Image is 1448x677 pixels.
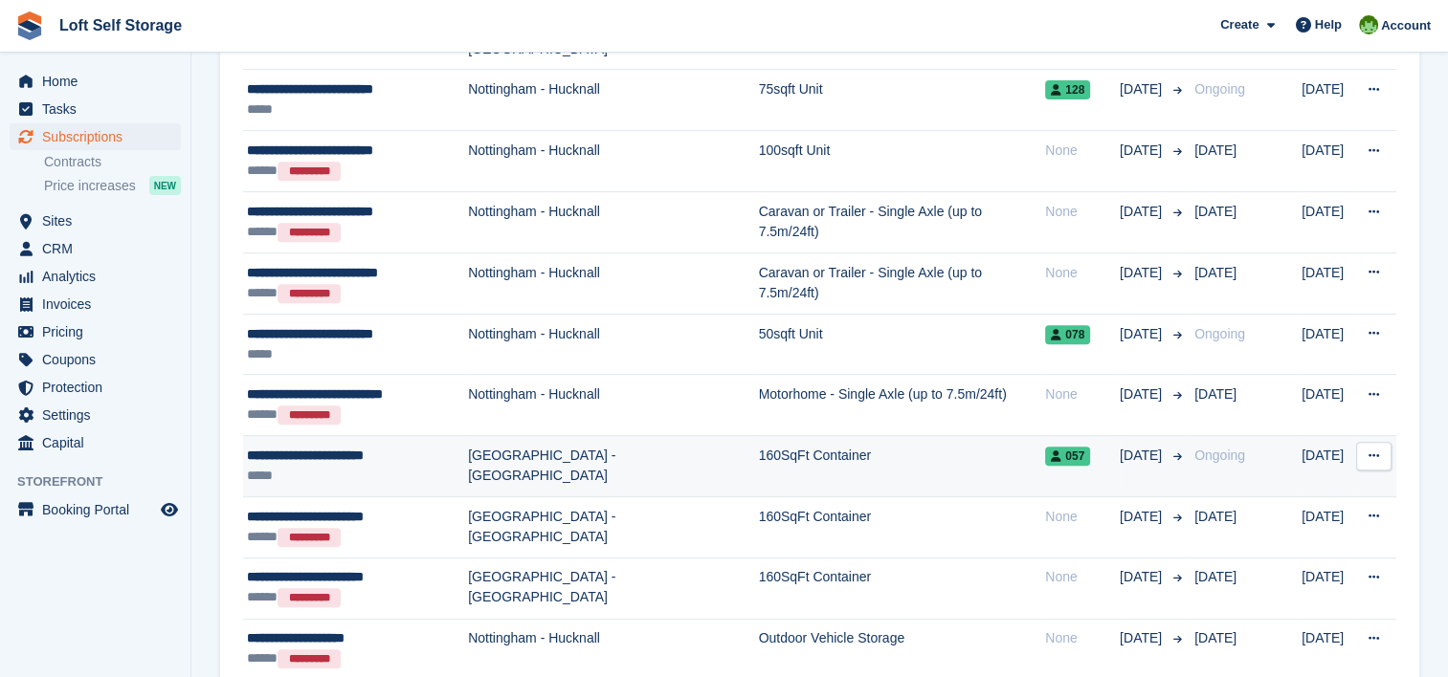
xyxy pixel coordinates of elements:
[42,318,157,345] span: Pricing
[1045,628,1120,648] div: None
[10,207,181,234] a: menu
[1194,326,1245,341] span: Ongoing
[1120,446,1166,466] span: [DATE]
[1302,131,1356,192] td: [DATE]
[759,131,1046,192] td: 100sqft Unit
[468,375,758,436] td: Nottingham - Hucknall
[468,436,758,497] td: [GEOGRAPHIC_DATA] - [GEOGRAPHIC_DATA]
[149,176,181,195] div: NEW
[468,314,758,375] td: Nottingham - Hucknall
[759,496,1046,557] td: 160SqFt Container
[1045,80,1090,99] span: 128
[1302,436,1356,497] td: [DATE]
[10,291,181,317] a: menu
[1194,630,1236,645] span: [DATE]
[42,68,157,95] span: Home
[10,68,181,95] a: menu
[1194,81,1245,97] span: Ongoing
[468,70,758,131] td: Nottingham - Hucknall
[1120,628,1166,648] span: [DATE]
[1045,507,1120,527] div: None
[1045,384,1120,404] div: None
[1302,252,1356,314] td: [DATE]
[759,252,1046,314] td: Caravan or Trailer - Single Axle (up to 7.5m/24ft)
[10,235,181,262] a: menu
[42,496,157,523] span: Booking Portal
[42,346,157,373] span: Coupons
[42,291,157,317] span: Invoices
[1194,569,1236,584] span: [DATE]
[1359,15,1378,34] img: James Johnson
[1302,375,1356,436] td: [DATE]
[759,436,1046,497] td: 160SqFt Container
[1045,263,1120,283] div: None
[468,131,758,192] td: Nottingham - Hucknall
[10,318,181,345] a: menu
[44,153,181,171] a: Contracts
[10,96,181,122] a: menu
[1194,142,1236,158] span: [DATE]
[10,496,181,523] a: menu
[1194,386,1236,402] span: [DATE]
[10,263,181,290] a: menu
[1220,15,1259,34] span: Create
[1045,141,1120,161] div: None
[42,374,157,401] span: Protection
[759,314,1046,375] td: 50sqft Unit
[1194,204,1236,219] span: [DATE]
[1381,16,1431,35] span: Account
[759,557,1046,619] td: 160SqFt Container
[759,191,1046,252] td: Caravan or Trailer - Single Axle (up to 7.5m/24ft)
[1045,567,1120,587] div: None
[1302,70,1356,131] td: [DATE]
[15,11,44,40] img: stora-icon-8386f47178a22dfd0bd8f6a31ec36ba5ce8667c1dd55bd0f319d3a0aa187defe.svg
[1045,202,1120,222] div: None
[468,252,758,314] td: Nottingham - Hucknall
[759,70,1046,131] td: 75sqft Unit
[1120,202,1166,222] span: [DATE]
[10,429,181,456] a: menu
[158,498,181,521] a: Preview store
[10,123,181,150] a: menu
[10,346,181,373] a: menu
[1120,384,1166,404] span: [DATE]
[42,96,157,122] span: Tasks
[42,235,157,262] span: CRM
[1302,557,1356,619] td: [DATE]
[42,402,157,428] span: Settings
[468,557,758,619] td: [GEOGRAPHIC_DATA] - [GEOGRAPHIC_DATA]
[1120,141,1166,161] span: [DATE]
[1120,79,1166,99] span: [DATE]
[1302,191,1356,252] td: [DATE]
[1045,325,1090,344] span: 078
[44,177,136,195] span: Price increases
[17,472,190,491] span: Storefront
[759,375,1046,436] td: Motorhome - Single Axle (up to 7.5m/24ft)
[1120,567,1166,587] span: [DATE]
[1120,324,1166,344] span: [DATE]
[1120,263,1166,283] span: [DATE]
[42,429,157,456] span: Capital
[44,175,181,196] a: Price increases NEW
[1194,265,1236,280] span: [DATE]
[42,123,157,150] span: Subscriptions
[1120,507,1166,527] span: [DATE]
[1194,509,1236,524] span: [DATE]
[10,374,181,401] a: menu
[468,496,758,557] td: [GEOGRAPHIC_DATA] - [GEOGRAPHIC_DATA]
[1302,496,1356,557] td: [DATE]
[1194,448,1245,463] span: Ongoing
[1302,314,1356,375] td: [DATE]
[10,402,181,428] a: menu
[52,10,189,41] a: Loft Self Storage
[42,263,157,290] span: Analytics
[468,191,758,252] td: Nottingham - Hucknall
[1045,447,1090,466] span: 057
[1315,15,1342,34] span: Help
[42,207,157,234] span: Sites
